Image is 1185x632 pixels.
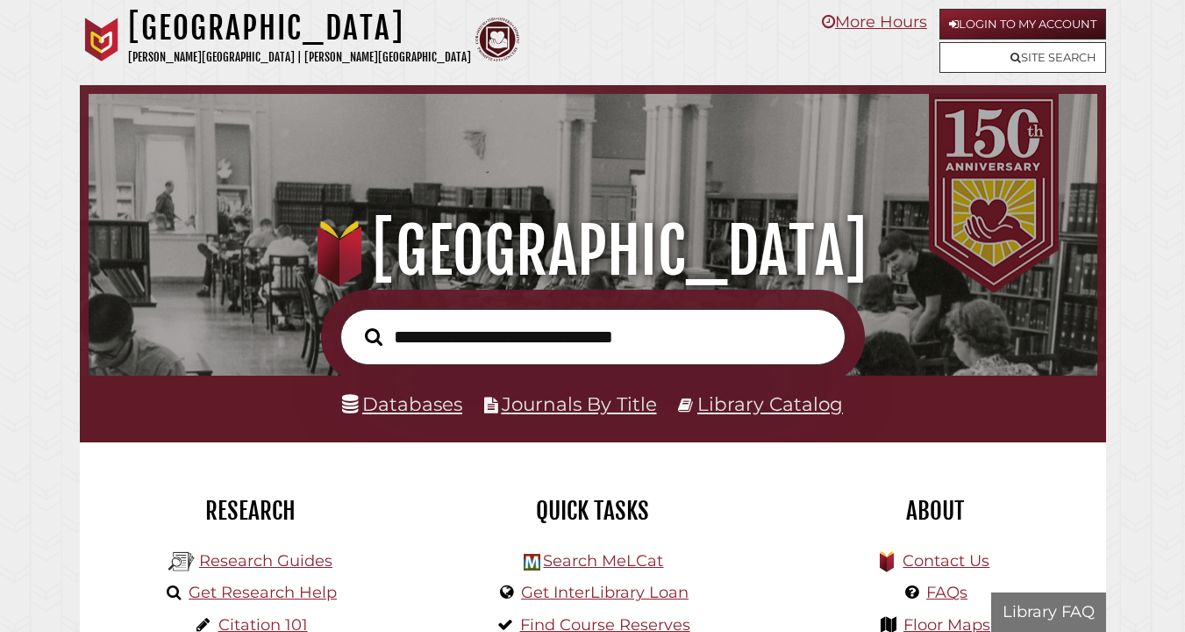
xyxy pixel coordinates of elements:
h2: About [777,496,1093,526]
h1: [GEOGRAPHIC_DATA] [128,9,471,47]
h1: [GEOGRAPHIC_DATA] [106,212,1080,290]
a: Journals By Title [502,392,657,415]
a: Get Research Help [189,583,337,602]
a: Site Search [939,42,1106,73]
a: Get InterLibrary Loan [521,583,689,602]
a: Search MeLCat [543,551,663,571]
button: Search [356,323,391,350]
p: [PERSON_NAME][GEOGRAPHIC_DATA] | [PERSON_NAME][GEOGRAPHIC_DATA] [128,47,471,68]
img: Calvin University [80,18,124,61]
a: Research Guides [199,551,332,571]
img: Hekman Library Logo [168,549,195,575]
img: Hekman Library Logo [524,554,540,571]
h2: Quick Tasks [435,496,751,526]
img: Calvin Theological Seminary [475,18,519,61]
a: More Hours [822,12,927,32]
a: Databases [342,392,462,415]
h2: Research [93,496,409,526]
a: Login to My Account [939,9,1106,39]
a: FAQs [926,583,967,602]
i: Search [365,327,382,347]
a: Library Catalog [697,392,843,415]
a: Contact Us [903,551,989,571]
